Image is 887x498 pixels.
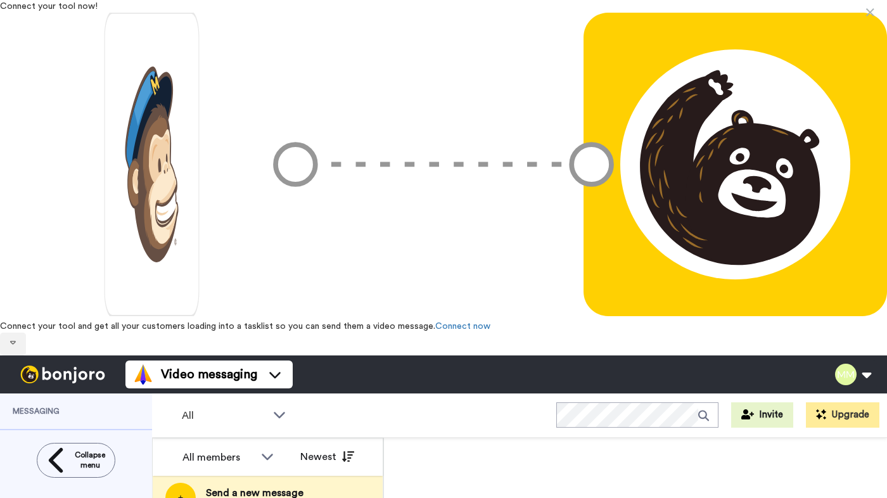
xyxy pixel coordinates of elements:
[15,366,110,383] img: bj-logo-header-white.svg
[37,443,115,478] button: Collapse menu
[75,450,105,470] span: Collapse menu
[731,402,793,428] button: Invite
[182,450,255,465] div: All members
[291,444,364,469] button: Newest
[435,322,490,331] a: Connect now
[806,402,879,428] button: Upgrade
[133,364,153,385] img: vm-color.svg
[182,408,267,423] span: All
[161,366,257,383] span: Video messaging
